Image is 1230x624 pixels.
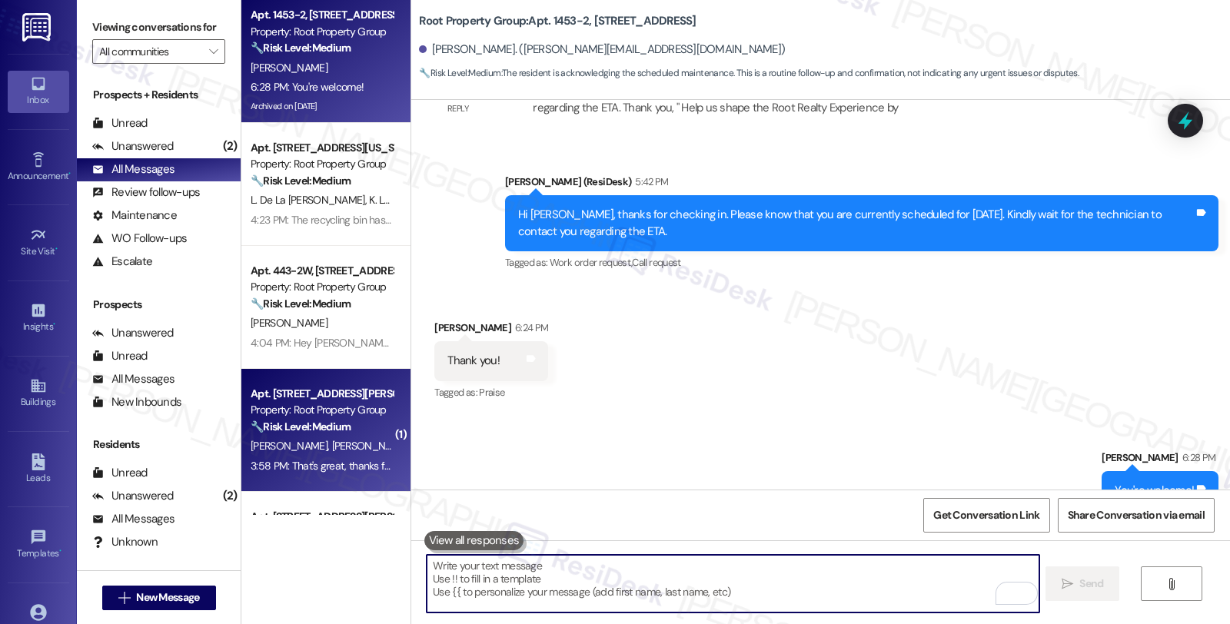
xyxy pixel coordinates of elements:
span: • [55,244,58,254]
div: Property: Root Property Group [251,156,393,172]
span: Share Conversation via email [1068,507,1205,523]
textarea: To enrich screen reader interactions, please activate Accessibility in Grammarly extension settings [427,555,1039,612]
div: WO Follow-ups [92,231,187,247]
i:  [1062,578,1073,590]
div: 6:28 PM: You're welcome! [251,80,364,94]
label: Viewing conversations for [92,15,225,39]
div: Property: Root Property Group [251,402,393,418]
strong: 🔧 Risk Level: Medium [251,41,351,55]
div: 5:42 PM [631,174,668,190]
span: : The resident is acknowledging the scheduled maintenance. This is a routine follow-up and confir... [419,65,1079,81]
span: Work order request , [550,256,633,269]
div: Review follow-ups [92,184,200,201]
span: Call request [632,256,680,269]
div: Apt. 443-2W, [STREET_ADDRESS] [251,263,393,279]
span: [PERSON_NAME] [251,61,327,75]
input: All communities [99,39,201,64]
b: Root Property Group: Apt. 1453-2, [STREET_ADDRESS] [419,13,696,29]
div: Prospects + Residents [77,87,241,103]
i:  [118,592,130,604]
div: Apt. [STREET_ADDRESS][PERSON_NAME] [251,509,393,525]
a: Insights • [8,297,69,339]
div: Apt. [STREET_ADDRESS][US_STATE] [251,140,393,156]
div: Unanswered [92,138,174,154]
div: [PERSON_NAME] [1102,450,1218,471]
div: Maintenance [92,207,177,224]
span: [PERSON_NAME] [251,316,327,330]
span: Send [1079,576,1103,592]
i:  [1165,578,1177,590]
strong: 🔧 Risk Level: Medium [251,174,351,188]
div: [PERSON_NAME] [434,320,548,341]
div: (2) [219,134,241,158]
span: [PERSON_NAME] [251,439,332,453]
a: Leads [8,449,69,490]
span: New Message [136,589,199,606]
span: • [53,319,55,330]
div: 3:58 PM: That's great, thanks for the update! Should you have other concerns, please feel free to... [251,459,824,473]
div: (2) [219,484,241,508]
div: Thank you! [447,353,500,369]
div: 6:24 PM [511,320,548,336]
button: New Message [102,586,216,610]
a: Templates • [8,524,69,566]
a: Inbox [8,71,69,112]
div: You're welcome! [1115,483,1194,499]
div: All Messages [92,161,175,178]
div: Tagged as: [505,251,1218,274]
div: Escalate [92,254,152,270]
div: Residents [77,436,241,453]
div: [PERSON_NAME]. ([PERSON_NAME][EMAIL_ADDRESS][DOMAIN_NAME]) [419,41,785,58]
span: L. De La [PERSON_NAME] [251,193,369,207]
a: Buildings [8,373,69,414]
div: Hi [PERSON_NAME], thanks for checking in. Please know that you are currently scheduled for [DATE]... [518,207,1194,240]
div: Unread [92,348,148,364]
span: • [68,168,71,179]
div: 6:28 PM [1178,450,1215,466]
div: All Messages [92,371,175,387]
div: Apt. 1453-2, [STREET_ADDRESS] [251,7,393,23]
div: Unanswered [92,488,174,504]
div: Unanswered [92,325,174,341]
div: Property: Root Property Group [251,24,393,40]
div: Unread [92,115,148,131]
button: Get Conversation Link [923,498,1049,533]
span: Get Conversation Link [933,507,1039,523]
strong: 🔧 Risk Level: Medium [251,297,351,310]
div: Unread [92,465,148,481]
button: Share Conversation via email [1058,498,1215,533]
div: Prospects [77,297,241,313]
i:  [209,45,218,58]
div: [PERSON_NAME] (ResiDesk) [505,174,1218,195]
div: ResiDesk escalation reply -> Please let the tenant know that they are currently scheduled for [DA... [533,67,1108,115]
strong: 🔧 Risk Level: Medium [251,420,351,433]
span: [PERSON_NAME] [332,439,414,453]
div: New Inbounds [92,394,181,410]
button: Send [1045,566,1120,601]
div: 4:23 PM: The recycling bin has been gone from our parking driveway in the alley for at least a month [251,213,695,227]
a: Site Visit • [8,222,69,264]
span: Praise [479,386,504,399]
span: • [59,546,61,556]
div: Tagged as: [434,381,548,403]
div: Apt. [STREET_ADDRESS][PERSON_NAME] [251,386,393,402]
div: Archived on [DATE] [249,97,394,116]
div: All Messages [92,511,175,527]
strong: 🔧 Risk Level: Medium [419,67,500,79]
div: Property: Root Property Group [251,279,393,295]
img: ResiDesk Logo [22,13,54,41]
span: K. Le Mentec [370,193,427,207]
div: Unknown [92,534,158,550]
